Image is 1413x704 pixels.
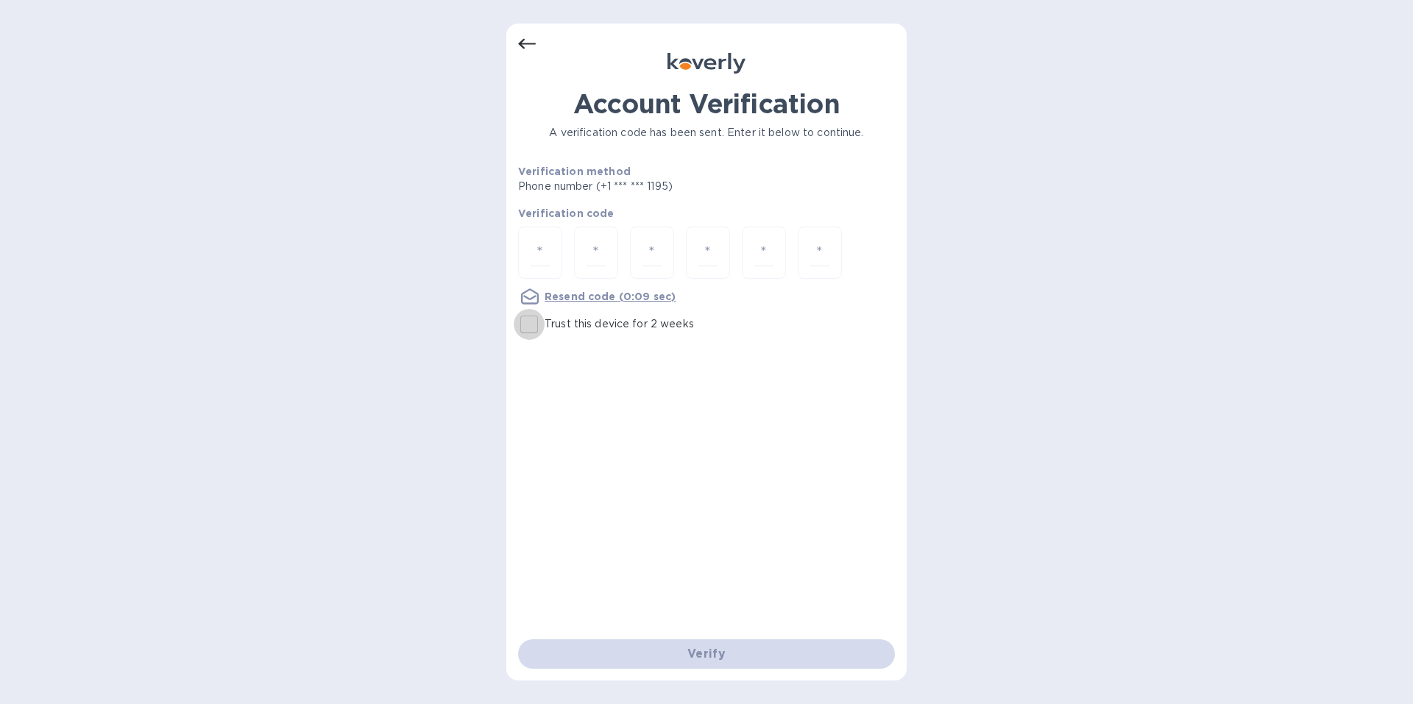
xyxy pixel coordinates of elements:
p: Verification code [518,206,895,221]
p: Phone number (+1 *** *** 1195) [518,179,785,194]
p: Trust this device for 2 weeks [545,316,694,332]
u: Resend code (0:09 sec) [545,291,676,302]
p: A verification code has been sent. Enter it below to continue. [518,125,895,141]
h1: Account Verification [518,88,895,119]
b: Verification method [518,166,631,177]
